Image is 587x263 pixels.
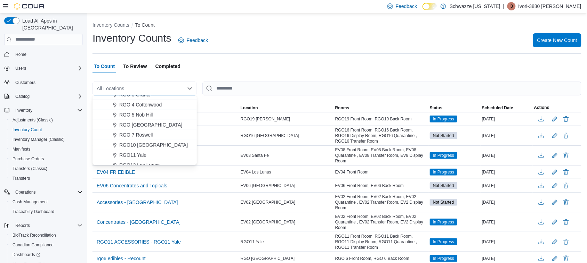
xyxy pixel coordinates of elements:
span: Transfers [13,176,30,181]
button: Delete [562,254,570,263]
button: Inventory Manager (Classic) [7,135,86,144]
button: Transfers [7,173,86,183]
span: Dashboards [10,251,83,259]
span: Feedback [396,3,417,10]
span: Customers [15,80,35,85]
span: Transfers (Classic) [13,166,47,171]
button: Inventory [13,106,35,114]
span: Traceabilty Dashboard [13,209,54,214]
span: Concentrates - [GEOGRAPHIC_DATA] [97,219,180,226]
span: Feedback [187,37,208,44]
span: EV08 Santa Fe [241,153,269,158]
span: Transfers (Classic) [10,164,83,173]
a: BioTrack Reconciliation [10,231,59,239]
p: | [503,2,505,10]
button: Close list of options [187,86,193,91]
span: Not Started [430,199,457,206]
span: RGO [GEOGRAPHIC_DATA] [241,256,295,261]
button: Status [428,104,481,112]
span: Adjustments (Classic) [10,116,83,124]
span: Scheduled Date [482,105,513,111]
div: EV06 Front Room, EV06 Back Room [334,181,428,190]
span: Not Started [433,183,454,189]
span: In Progress [433,152,454,159]
button: Edit count details [551,130,559,141]
span: Status [430,105,443,111]
button: Edit count details [551,237,559,247]
a: Transfers [10,174,33,183]
span: Inventory Manager (Classic) [13,137,65,142]
a: Inventory Count [10,126,45,134]
span: Reports [15,223,30,228]
span: EV04 Los Lunas [241,169,271,175]
span: Inventory [13,106,83,114]
div: [DATE] [481,181,533,190]
a: Adjustments (Classic) [10,116,56,124]
span: To Review [123,59,147,73]
div: RGO16 Front Room, RGO16 Back Room, RGO16 Display Room, RGO16 Quarantine , RGO16 Transfer Room [334,126,428,145]
button: Delete [562,198,570,206]
span: Accessories - [GEOGRAPHIC_DATA] [97,199,178,206]
button: Traceabilty Dashboard [7,207,86,217]
span: In Progress [430,152,457,159]
a: Purchase Orders [10,155,47,163]
div: [DATE] [481,168,533,176]
span: Reports [13,221,83,230]
span: Manifests [10,145,83,153]
a: Home [13,50,29,59]
span: Load All Apps in [GEOGRAPHIC_DATA] [19,17,83,31]
button: Delete [562,238,570,246]
span: In Progress [433,255,454,262]
a: Cash Management [10,198,50,206]
span: Canadian Compliance [10,241,83,249]
button: Edit count details [551,114,559,124]
span: Cash Management [10,198,83,206]
input: This is a search bar. After typing your query, hit enter to filter the results lower in the page. [202,82,581,95]
button: EV06 Concentrates and Topicals [94,180,170,191]
button: Reports [13,221,33,230]
span: Purchase Orders [10,155,83,163]
button: Edit count details [551,197,559,207]
span: Canadian Compliance [13,242,54,248]
div: [DATE] [481,115,533,123]
button: RGO 5 Nob Hill [93,110,197,120]
div: [DATE] [481,131,533,140]
div: RGO 6 Front Room, RGO 6 Back Room [334,254,428,263]
span: rgo6 edibles - Recount [97,255,146,262]
span: In Progress [430,238,457,245]
span: EV02 [GEOGRAPHIC_DATA] [241,200,296,205]
span: EV06 [GEOGRAPHIC_DATA] [241,183,296,188]
span: Inventory [15,108,32,113]
span: Purchase Orders [13,156,44,162]
button: RGO 7 Roswell [93,130,197,140]
span: Transfers [10,174,83,183]
span: In Progress [433,239,454,245]
div: EV08 Front Room, EV08 Back Room, EV08 Quarantine , EV08 Transfer Room, EV8 Display Room [334,146,428,165]
span: RGO10 [GEOGRAPHIC_DATA] [119,142,188,149]
button: Manifests [7,144,86,154]
a: Manifests [10,145,33,153]
button: Inventory Count [7,125,86,135]
div: Ivori-3880 Johnson [507,2,516,10]
span: Not Started [430,182,457,189]
button: Location [239,104,334,112]
button: Operations [1,187,86,197]
a: Feedback [176,33,211,47]
img: Cova [14,3,45,10]
button: Edit count details [551,217,559,227]
span: Operations [15,189,36,195]
a: Dashboards [7,250,86,260]
button: Home [1,49,86,59]
span: Customers [13,78,83,87]
span: Home [13,50,83,59]
span: BioTrack Reconciliation [13,232,56,238]
div: [DATE] [481,254,533,263]
span: RGO 7 Roswell [119,131,153,138]
div: [DATE] [481,151,533,160]
button: Delete [562,115,570,123]
span: In Progress [433,169,454,175]
button: Customers [1,77,86,87]
span: EV04 FR EDIBLE [97,169,135,176]
span: Location [241,105,258,111]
